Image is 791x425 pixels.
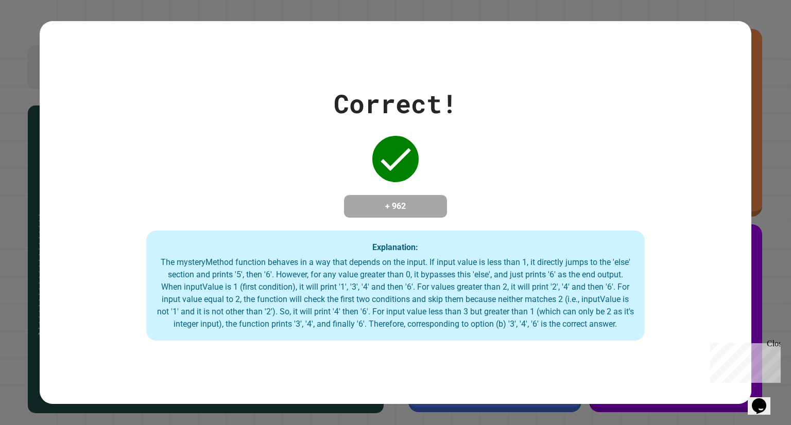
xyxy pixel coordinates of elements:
div: The mysteryMethod function behaves in a way that depends on the input. If input value is less tha... [157,256,634,330]
div: Chat with us now!Close [4,4,71,65]
iframe: chat widget [748,384,781,415]
iframe: chat widget [706,339,781,383]
div: Correct! [334,84,457,123]
strong: Explanation: [372,242,418,252]
h4: + 962 [354,200,437,213]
